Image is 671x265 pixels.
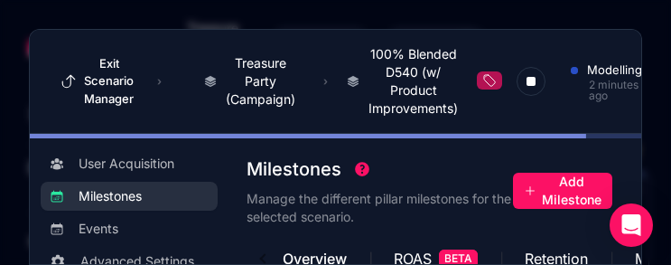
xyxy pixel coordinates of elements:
span: Treasure Party (Campaign) [226,54,295,109]
a: Events [41,214,218,243]
a: Milestones [41,182,218,211]
span: Milestones [247,160,341,178]
span: 100% Blended D540 (w/ Product Improvements) [368,45,458,118]
button: 100% Blended D540 (w/ Product Improvements) [337,39,477,124]
a: User Acquisition [41,149,218,178]
span: Events [79,220,118,238]
span: Add Milestone [542,173,601,209]
h3: Manage the different pillar milestones for the selected scenario. [247,190,513,226]
span: User Acquisition [79,155,174,173]
span: Milestones [79,187,142,205]
span: › [320,74,331,89]
div: 2 minutes ago [571,80,642,101]
button: Exit Scenario Manager [55,50,139,114]
span: › [154,74,165,89]
span: modelling [587,62,642,80]
div: Open Intercom Messenger [610,203,653,247]
button: Treasure Party (Campaign) [194,48,314,115]
button: Add Milestone [513,173,612,209]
